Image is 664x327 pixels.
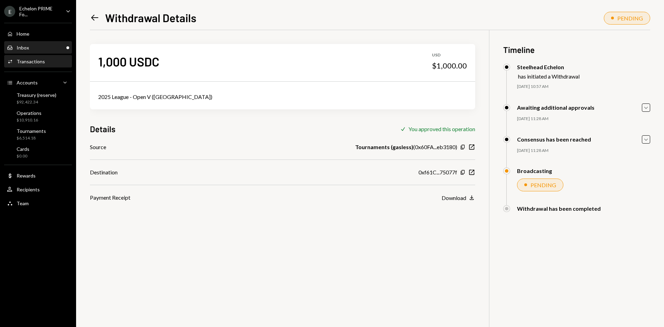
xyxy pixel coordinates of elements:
[4,41,72,54] a: Inbox
[17,146,29,152] div: Cards
[432,52,467,58] div: USD
[517,136,591,143] div: Consensus has been reached
[17,31,29,37] div: Home
[17,45,29,51] div: Inbox
[90,168,118,176] div: Destination
[355,143,413,151] b: Tournaments (gasless)
[432,61,467,71] div: $1,000.00
[4,27,72,40] a: Home
[17,173,36,179] div: Rewards
[503,44,650,55] h3: Timeline
[4,183,72,196] a: Recipients
[17,99,56,105] div: $92,422.34
[517,205,601,212] div: Withdrawal has been completed
[4,144,72,161] a: Cards$0.00
[4,169,72,182] a: Rewards
[517,167,552,174] div: Broadcasting
[517,104,594,111] div: Awaiting additional approvals
[617,15,643,21] div: PENDING
[90,143,106,151] div: Source
[17,200,29,206] div: Team
[17,128,46,134] div: Tournaments
[517,64,580,70] div: Steelhead Echelon
[4,197,72,209] a: Team
[418,168,457,176] div: 0xf61C...75077f
[517,148,650,154] div: [DATE] 11:28 AM
[442,194,466,201] div: Download
[17,80,38,85] div: Accounts
[4,76,72,89] a: Accounts
[90,193,130,202] div: Payment Receipt
[517,116,650,122] div: [DATE] 11:28 AM
[17,92,56,98] div: Treasury (reserve)
[90,123,116,135] h3: Details
[4,108,72,125] a: Operations$10,910.16
[518,73,580,80] div: has initiated a Withdrawal
[17,117,41,123] div: $10,910.16
[17,58,45,64] div: Transactions
[531,182,556,188] div: PENDING
[17,135,46,141] div: $6,514.18
[4,6,15,17] div: E
[19,6,60,17] div: Echelon PRIME Fo...
[355,143,457,151] div: ( 0x60FA...eb3180 )
[105,11,196,25] h1: Withdrawal Details
[408,126,475,132] div: You approved this operation
[17,110,41,116] div: Operations
[517,84,650,90] div: [DATE] 10:57 AM
[4,90,72,107] a: Treasury (reserve)$92,422.34
[4,55,72,67] a: Transactions
[98,54,159,69] div: 1,000 USDC
[98,93,467,101] div: 2025 League - Open V ([GEOGRAPHIC_DATA])
[4,126,72,143] a: Tournaments$6,514.18
[17,153,29,159] div: $0.00
[17,187,40,192] div: Recipients
[442,194,475,202] button: Download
